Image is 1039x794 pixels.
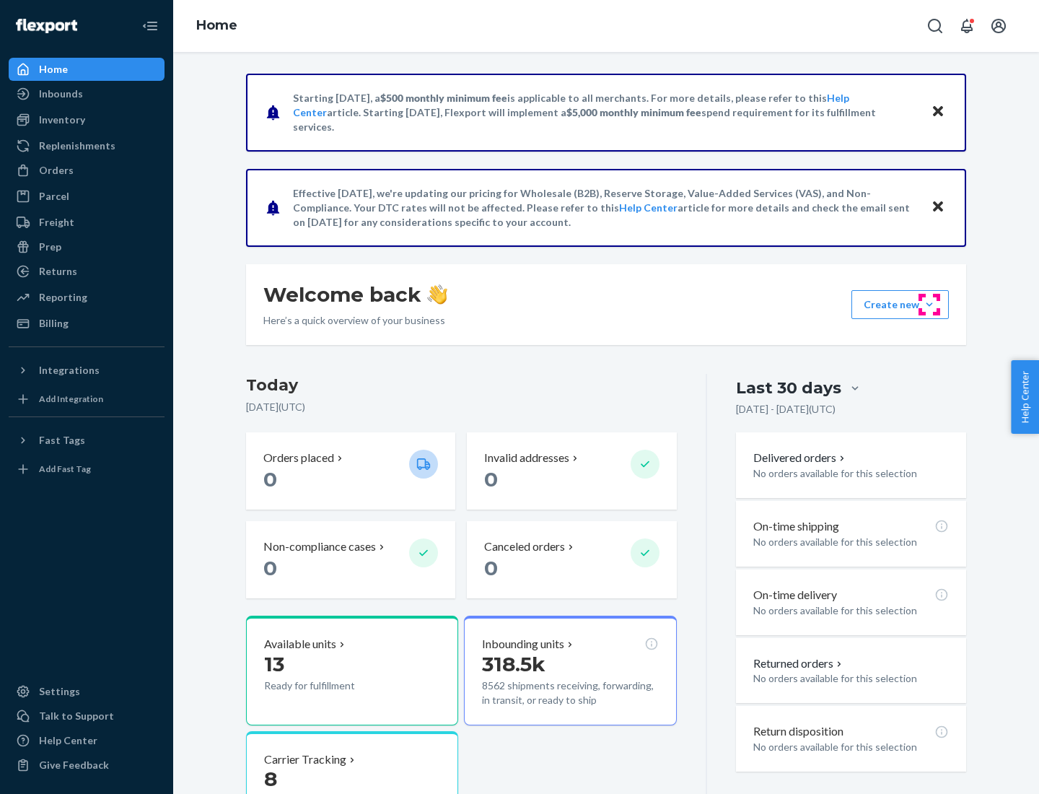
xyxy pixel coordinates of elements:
[39,163,74,178] div: Orders
[39,393,103,405] div: Add Integration
[9,82,165,105] a: Inbounds
[921,12,950,40] button: Open Search Box
[264,636,336,653] p: Available units
[9,704,165,728] a: Talk to Support
[136,12,165,40] button: Close Navigation
[39,433,85,448] div: Fast Tags
[293,91,917,134] p: Starting [DATE], a is applicable to all merchants. For more details, please refer to this article...
[9,58,165,81] a: Home
[9,754,165,777] button: Give Feedback
[952,12,981,40] button: Open notifications
[39,139,115,153] div: Replenishments
[9,312,165,335] a: Billing
[9,680,165,703] a: Settings
[736,377,841,399] div: Last 30 days
[1011,360,1039,434] button: Help Center
[380,92,507,104] span: $500 monthly minimum fee
[984,12,1013,40] button: Open account menu
[39,758,109,772] div: Give Feedback
[753,466,949,481] p: No orders available for this selection
[753,535,949,549] p: No orders available for this selection
[9,429,165,452] button: Fast Tags
[39,733,97,748] div: Help Center
[9,211,165,234] a: Freight
[263,538,376,555] p: Non-compliance cases
[753,723,843,740] p: Return disposition
[484,556,498,580] span: 0
[851,290,949,319] button: Create new
[9,388,165,411] a: Add Integration
[753,740,949,754] p: No orders available for this selection
[566,106,701,118] span: $5,000 monthly minimum fee
[467,432,676,510] button: Invalid addresses 0
[39,264,77,279] div: Returns
[9,134,165,157] a: Replenishments
[9,108,165,131] a: Inventory
[9,260,165,283] a: Returns
[39,316,69,331] div: Billing
[9,286,165,309] a: Reporting
[263,313,447,328] p: Here’s a quick overview of your business
[9,159,165,182] a: Orders
[185,5,249,47] ol: breadcrumbs
[293,186,917,230] p: Effective [DATE], we're updating our pricing for Wholesale (B2B), Reserve Storage, Value-Added Se...
[264,679,398,693] p: Ready for fulfillment
[39,684,80,699] div: Settings
[753,450,848,466] button: Delivered orders
[9,458,165,481] a: Add Fast Tag
[263,450,334,466] p: Orders placed
[753,603,949,618] p: No orders available for this selection
[196,17,237,33] a: Home
[753,671,949,686] p: No orders available for this selection
[39,189,69,204] div: Parcel
[39,290,87,305] div: Reporting
[263,556,277,580] span: 0
[39,113,85,127] div: Inventory
[9,359,165,382] button: Integrations
[482,636,564,653] p: Inbounding units
[39,363,100,378] div: Integrations
[736,402,836,416] p: [DATE] - [DATE] ( UTC )
[264,767,277,791] span: 8
[427,284,447,305] img: hand-wave emoji
[39,87,83,101] div: Inbounds
[482,679,658,707] p: 8562 shipments receiving, forwarding, in transit, or ready to ship
[9,185,165,208] a: Parcel
[619,201,678,214] a: Help Center
[929,197,947,218] button: Close
[264,751,346,768] p: Carrier Tracking
[467,521,676,598] button: Canceled orders 0
[263,467,277,492] span: 0
[753,518,839,535] p: On-time shipping
[39,62,68,77] div: Home
[464,616,676,725] button: Inbounding units318.5k8562 shipments receiving, forwarding, in transit, or ready to ship
[9,729,165,752] a: Help Center
[484,538,565,555] p: Canceled orders
[484,467,498,492] span: 0
[482,652,545,676] span: 318.5k
[264,652,284,676] span: 13
[246,400,677,414] p: [DATE] ( UTC )
[753,587,837,603] p: On-time delivery
[929,102,947,123] button: Close
[753,655,845,672] button: Returned orders
[16,19,77,33] img: Flexport logo
[246,616,458,725] button: Available units13Ready for fulfillment
[246,521,455,598] button: Non-compliance cases 0
[39,463,91,475] div: Add Fast Tag
[246,432,455,510] button: Orders placed 0
[9,235,165,258] a: Prep
[39,215,74,230] div: Freight
[484,450,569,466] p: Invalid addresses
[246,374,677,397] h3: Today
[39,709,114,723] div: Talk to Support
[263,282,447,307] h1: Welcome back
[39,240,61,254] div: Prep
